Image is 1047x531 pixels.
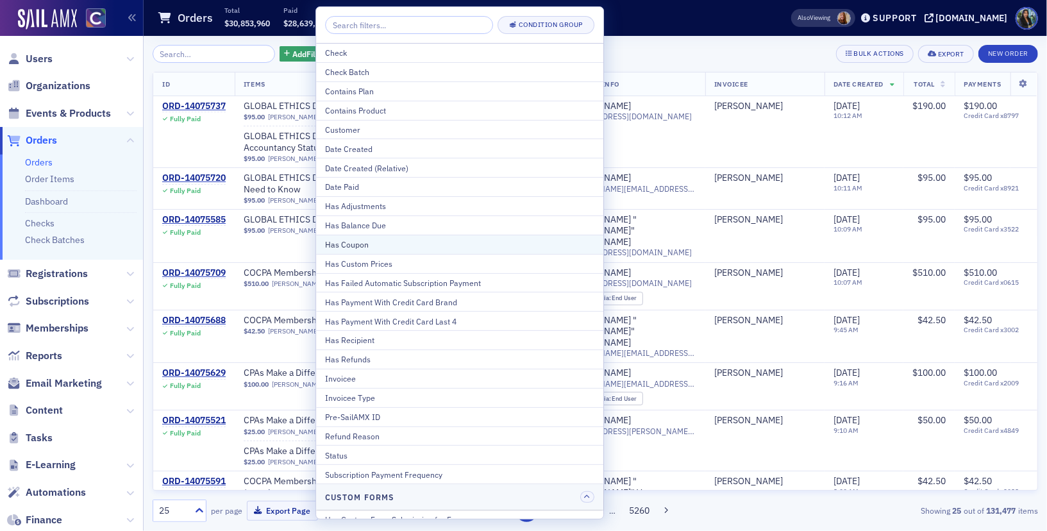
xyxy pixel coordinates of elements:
[316,350,603,369] button: Has Refunds
[170,115,201,123] div: Fully Paid
[244,155,265,163] span: $95.00
[964,367,997,378] span: $100.00
[325,430,594,442] div: Refund Reason
[162,173,226,184] a: ORD-14075720
[26,458,76,472] span: E-Learning
[833,267,860,278] span: [DATE]
[211,505,242,516] label: per page
[244,214,428,226] span: GLOBAL ETHICS DAY: The Ethics of Teamwork
[170,228,201,237] div: Fully Paid
[964,314,992,326] span: $42.50
[714,267,783,279] a: [PERSON_NAME]
[316,139,603,158] button: Date Created
[714,101,783,112] div: [PERSON_NAME]
[833,325,859,334] time: 9:45 AM
[978,47,1038,58] a: New Order
[7,403,63,417] a: Content
[244,315,405,326] span: COCPA Membership
[18,9,77,29] img: SailAMX
[7,513,62,527] a: Finance
[836,45,914,63] button: Bulk Actions
[26,321,88,335] span: Memberships
[964,80,1001,88] span: Payments
[714,476,816,487] span: Danny Vena
[342,6,383,15] p: Refunded
[833,487,859,496] time: 9:00 AM
[873,12,917,24] div: Support
[316,235,603,254] button: Has Coupon
[7,267,88,281] a: Registrations
[833,426,859,435] time: 9:10 AM
[26,513,62,527] span: Finance
[162,214,226,226] a: ORD-14075585
[316,177,603,196] button: Date Paid
[752,505,1038,516] div: Showing out of items
[325,277,594,289] div: Has Failed Automatic Subscription Payment
[325,491,394,503] h4: Custom Forms
[25,156,53,168] a: Orders
[714,315,816,326] span: Joe Greenberg
[7,52,53,66] a: Users
[833,172,860,183] span: [DATE]
[325,200,594,212] div: Has Adjustments
[325,85,594,97] div: Contains Plan
[833,214,860,225] span: [DATE]
[912,100,946,112] span: $190.00
[170,382,201,390] div: Fully Paid
[272,280,323,288] a: [PERSON_NAME]
[938,51,964,58] div: Export
[325,105,594,116] div: Contains Product
[26,403,63,417] span: Content
[316,369,603,388] button: Invoicee
[498,16,594,34] button: Condition Group
[964,379,1028,387] span: Credit Card x2009
[714,315,783,326] a: [PERSON_NAME]
[244,367,515,379] a: CPAs Make a Difference Celebration 2025 - Individual Registrations
[562,426,696,436] span: [EMAIL_ADDRESS][PERSON_NAME][DOMAIN_NAME]
[917,214,946,225] span: $95.00
[714,415,783,426] div: [PERSON_NAME]
[316,120,603,139] button: Customer
[325,296,594,308] div: Has Payment With Credit Card Brand
[244,488,265,496] span: $42.50
[325,514,594,525] div: Has Custom Form Submission for Form
[833,414,860,426] span: [DATE]
[316,254,603,273] button: Has Custom Prices
[224,6,270,15] p: Total
[714,80,748,88] span: Invoicee
[268,458,319,466] a: [PERSON_NAME]
[26,52,53,66] span: Users
[917,172,946,183] span: $95.00
[798,13,831,22] span: Viewing
[964,100,997,112] span: $190.00
[244,113,265,121] span: $95.00
[244,173,544,195] a: GLOBAL ETHICS DAY: The Changing AI Regulation Landscape: What You Need to Know
[162,476,226,487] div: ORD-14075591
[316,407,603,426] button: Pre-SailAMX ID
[26,294,89,308] span: Subscriptions
[507,6,537,15] p: Items
[280,46,332,62] button: AddFilter
[714,214,816,226] span: Pam Feely
[576,396,637,403] div: End User
[1016,7,1038,29] span: Profile
[244,101,428,112] span: GLOBAL ETHICS DAY: The Ethics of Teamwork
[170,429,201,437] div: Fully Paid
[25,217,54,229] a: Checks
[714,476,783,487] div: [PERSON_NAME]
[833,378,859,387] time: 9:16 AM
[7,79,90,93] a: Organizations
[244,458,265,466] span: $25.00
[964,475,992,487] span: $42.50
[316,81,603,101] button: Contains Plan
[833,111,862,120] time: 10:12 AM
[26,485,86,500] span: Automations
[244,428,265,436] span: $25.00
[86,8,106,28] img: SailAMX
[26,79,90,93] span: Organizations
[170,329,201,337] div: Fully Paid
[316,388,603,407] button: Invoicee Type
[244,476,405,487] a: COCPA Membership (Monthly)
